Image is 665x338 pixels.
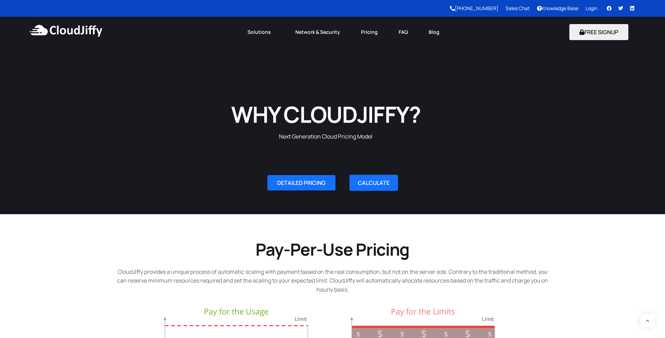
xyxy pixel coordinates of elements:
[267,175,335,190] a: DETAILED PRICING
[163,100,489,129] h1: WHY CLOUDJIFFY?
[505,5,530,12] a: Sales Chat
[585,5,597,12] a: Login
[350,24,388,40] a: Pricing
[349,175,398,191] a: CALCULATE
[569,28,628,36] a: FREE SIGNUP
[537,5,578,12] a: Knowledge Base
[163,132,489,141] p: Next Generation Cloud Pricing Model
[285,24,350,40] a: Network & Security
[388,24,418,40] a: FAQ
[237,24,285,40] a: Solutions
[450,5,498,12] a: [PHONE_NUMBER]
[418,24,450,40] a: Blog
[113,239,553,260] h2: Pay-Per-Use Pricing
[277,180,326,186] span: DETAILED PRICING
[569,24,628,40] button: FREE SIGNUP
[113,268,553,294] p: CloudJiffy provides a unique process of automatic scaling with payment based on the real consumpt...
